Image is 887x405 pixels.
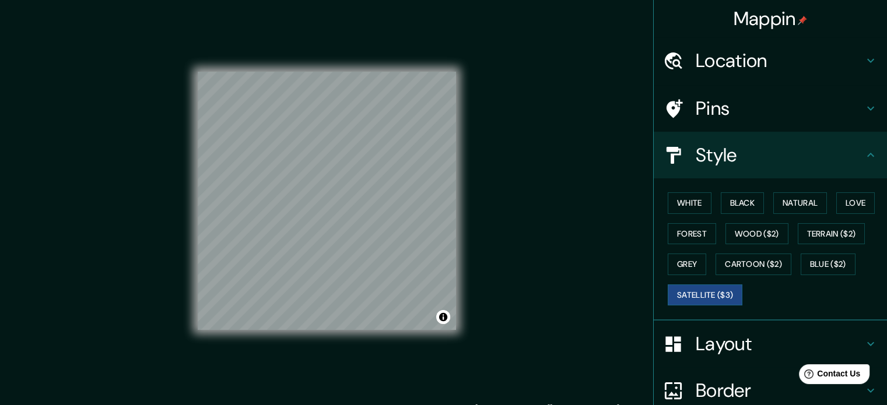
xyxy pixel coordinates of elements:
h4: Pins [696,97,864,120]
canvas: Map [198,72,456,330]
button: White [668,192,711,214]
button: Satellite ($3) [668,284,742,306]
button: Natural [773,192,827,214]
button: Black [721,192,765,214]
button: Blue ($2) [801,253,856,275]
button: Terrain ($2) [798,223,865,245]
img: pin-icon.png [798,16,807,25]
button: Cartoon ($2) [716,253,791,275]
div: Layout [654,321,887,367]
h4: Mappin [734,7,808,30]
div: Style [654,132,887,178]
button: Toggle attribution [436,310,450,324]
button: Grey [668,253,706,275]
h4: Layout [696,332,864,355]
button: Forest [668,223,716,245]
h4: Location [696,49,864,72]
h4: Style [696,143,864,167]
h4: Border [696,379,864,402]
button: Wood ($2) [725,223,788,245]
button: Love [836,192,875,214]
div: Location [654,37,887,84]
div: Pins [654,85,887,132]
iframe: Help widget launcher [783,360,874,392]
